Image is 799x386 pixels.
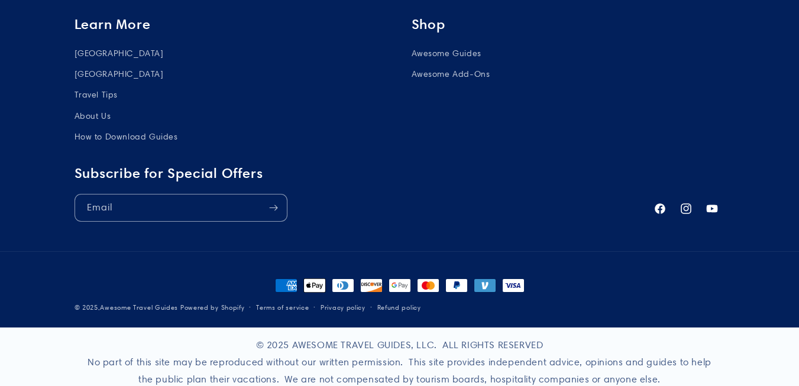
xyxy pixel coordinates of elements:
h2: Subscribe for Special Offers [75,165,641,182]
a: Refund policy [377,302,421,313]
a: Privacy policy [321,302,365,313]
a: Terms of service [256,302,309,313]
small: © 2025, [75,303,179,312]
button: Subscribe [261,194,287,222]
a: Awesome Add-Ons [412,64,490,85]
a: Powered by Shopify [180,303,245,312]
a: Awesome Guides [412,46,481,64]
a: About Us [75,106,111,126]
a: Awesome Travel Guides [100,303,178,312]
a: How to Download Guides [75,126,178,147]
a: Travel Tips [75,85,118,105]
a: [GEOGRAPHIC_DATA] [75,64,164,85]
a: [GEOGRAPHIC_DATA] [75,46,164,64]
h2: Shop [412,16,725,33]
h2: Learn More [75,16,388,33]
